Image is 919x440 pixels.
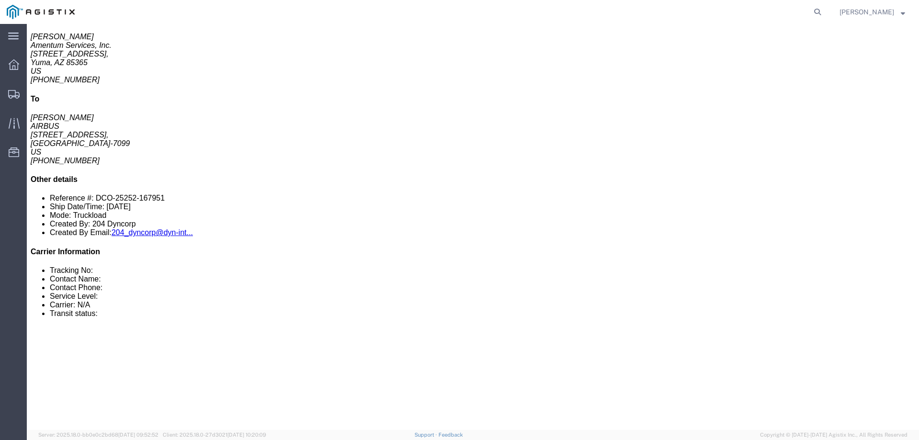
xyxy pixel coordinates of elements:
span: Server: 2025.18.0-bb0e0c2bd68 [38,432,158,438]
img: logo [7,5,75,19]
span: Cierra Brown [840,7,894,17]
span: [DATE] 09:52:52 [118,432,158,438]
span: [DATE] 10:20:09 [227,432,266,438]
iframe: FS Legacy Container [27,24,919,430]
a: Feedback [438,432,463,438]
a: Support [415,432,438,438]
span: Copyright © [DATE]-[DATE] Agistix Inc., All Rights Reserved [760,431,908,439]
span: Client: 2025.18.0-27d3021 [163,432,266,438]
button: [PERSON_NAME] [839,6,906,18]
